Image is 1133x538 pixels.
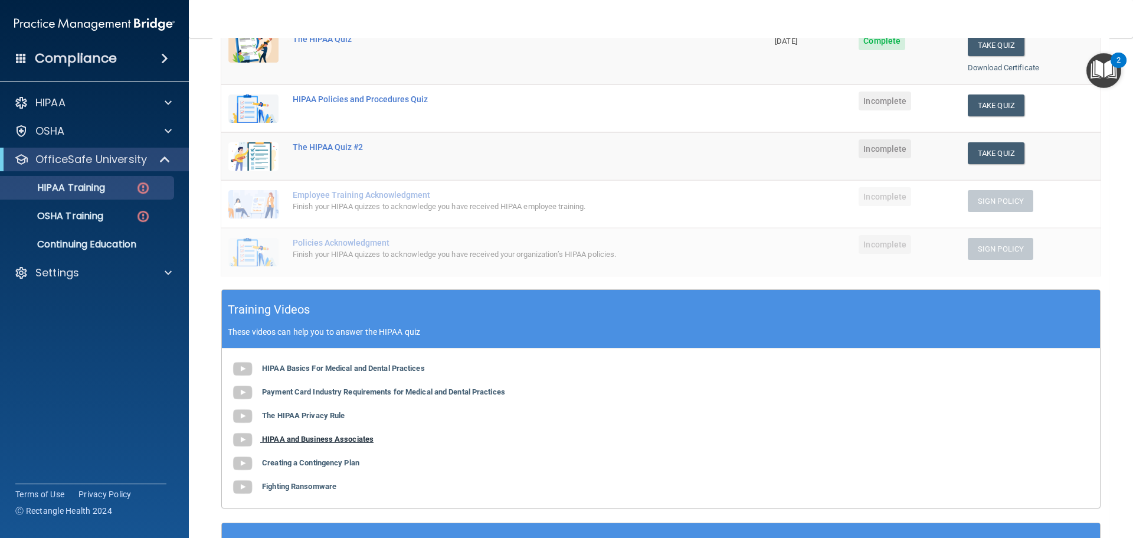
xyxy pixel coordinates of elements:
[1086,53,1121,88] button: Open Resource Center, 2 new notifications
[968,94,1024,116] button: Take Quiz
[35,96,66,110] p: HIPAA
[8,239,169,250] p: Continuing Education
[231,381,254,405] img: gray_youtube_icon.38fcd6cc.png
[231,428,254,452] img: gray_youtube_icon.38fcd6cc.png
[293,94,709,104] div: HIPAA Policies and Procedures Quiz
[35,152,147,167] p: OfficeSafe University
[14,152,171,167] a: OfficeSafe University
[293,142,709,152] div: The HIPAA Quiz #2
[14,12,175,36] img: PMB logo
[228,299,310,320] h5: Training Videos
[293,190,709,200] div: Employee Training Acknowledgment
[231,357,254,381] img: gray_youtube_icon.38fcd6cc.png
[262,387,505,396] b: Payment Card Industry Requirements for Medical and Dental Practices
[136,209,150,224] img: danger-circle.6113f641.png
[293,34,709,44] div: The HIPAA Quiz
[231,475,254,499] img: gray_youtube_icon.38fcd6cc.png
[293,238,709,247] div: Policies Acknowledgment
[262,411,345,420] b: The HIPAA Privacy Rule
[14,266,172,280] a: Settings
[78,488,132,500] a: Privacy Policy
[968,190,1033,212] button: Sign Policy
[968,34,1024,56] button: Take Quiz
[262,482,336,491] b: Fighting Ransomware
[968,63,1039,72] a: Download Certificate
[262,458,359,467] b: Creating a Contingency Plan
[231,405,254,428] img: gray_youtube_icon.38fcd6cc.png
[859,187,911,206] span: Incomplete
[293,247,709,262] div: Finish your HIPAA quizzes to acknowledge you have received your organization’s HIPAA policies.
[14,96,172,110] a: HIPAA
[8,182,105,194] p: HIPAA Training
[35,50,117,67] h4: Compliance
[35,266,79,280] p: Settings
[968,142,1024,164] button: Take Quiz
[15,505,112,517] span: Ⓒ Rectangle Health 2024
[859,92,911,110] span: Incomplete
[35,124,65,138] p: OSHA
[968,238,1033,260] button: Sign Policy
[262,364,425,373] b: HIPAA Basics For Medical and Dental Practices
[859,235,911,254] span: Incomplete
[231,452,254,475] img: gray_youtube_icon.38fcd6cc.png
[775,37,797,45] span: [DATE]
[15,488,64,500] a: Terms of Use
[136,181,150,195] img: danger-circle.6113f641.png
[228,327,1094,337] p: These videos can help you to answer the HIPAA quiz
[1116,60,1121,76] div: 2
[859,139,911,158] span: Incomplete
[8,210,103,222] p: OSHA Training
[293,200,709,214] div: Finish your HIPAA quizzes to acknowledge you have received HIPAA employee training.
[262,435,374,444] b: HIPAA and Business Associates
[859,31,905,50] span: Complete
[14,124,172,138] a: OSHA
